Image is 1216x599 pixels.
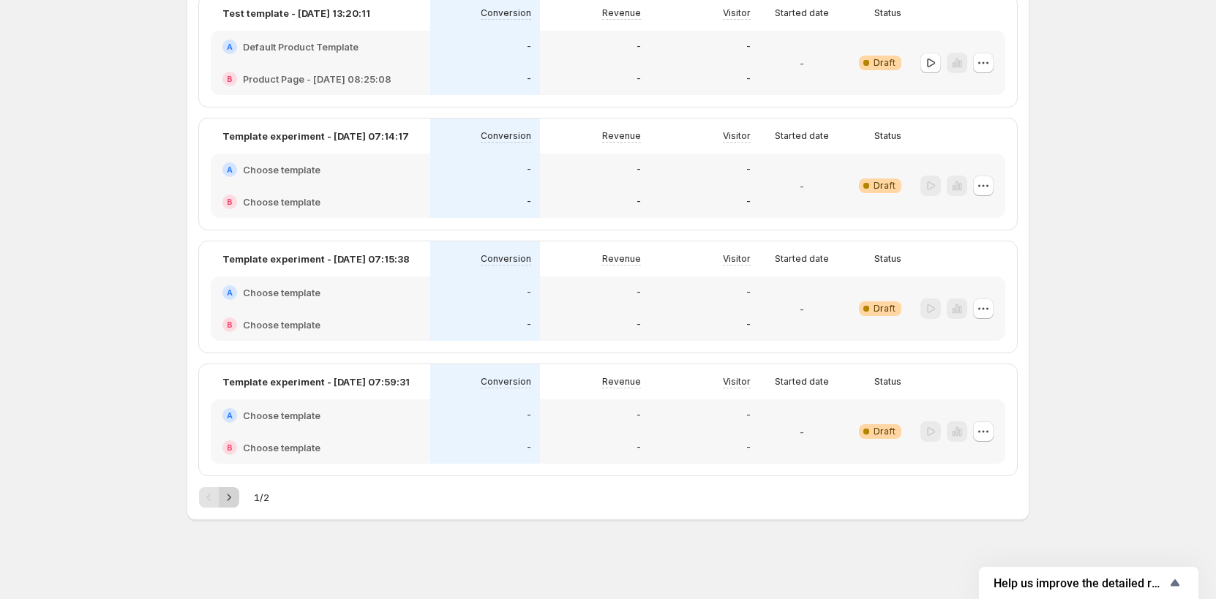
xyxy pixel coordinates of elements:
[527,164,531,176] p: -
[243,162,320,177] h2: Choose template
[874,57,896,69] span: Draft
[637,41,641,53] p: -
[994,574,1184,592] button: Show survey - Help us improve the detailed report for A/B campaigns
[222,252,410,266] p: Template experiment - [DATE] 07:15:38
[746,287,751,298] p: -
[602,130,641,142] p: Revenue
[243,440,320,455] h2: Choose template
[874,376,901,388] p: Status
[222,129,409,143] p: Template experiment - [DATE] 07:14:17
[746,410,751,421] p: -
[602,253,641,265] p: Revenue
[481,253,531,265] p: Conversion
[481,376,531,388] p: Conversion
[222,374,410,389] p: Template experiment - [DATE] 07:59:31
[637,196,641,208] p: -
[227,288,233,297] h2: A
[637,73,641,85] p: -
[994,576,1166,590] span: Help us improve the detailed report for A/B campaigns
[527,196,531,208] p: -
[527,73,531,85] p: -
[227,75,233,83] h2: B
[637,287,641,298] p: -
[775,7,829,19] p: Started date
[243,317,320,332] h2: Choose template
[243,285,320,300] h2: Choose template
[527,442,531,453] p: -
[602,7,641,19] p: Revenue
[775,130,829,142] p: Started date
[222,6,370,20] p: Test template - [DATE] 13:20:11
[746,319,751,331] p: -
[874,253,901,265] p: Status
[746,73,751,85] p: -
[637,410,641,421] p: -
[227,411,233,420] h2: A
[874,303,896,314] span: Draft
[874,7,901,19] p: Status
[637,442,641,453] p: -
[227,197,233,206] h2: B
[637,164,641,176] p: -
[775,376,829,388] p: Started date
[481,130,531,142] p: Conversion
[800,301,804,316] p: -
[527,410,531,421] p: -
[527,319,531,331] p: -
[219,487,239,508] button: Next
[527,41,531,53] p: -
[746,196,751,208] p: -
[874,426,896,437] span: Draft
[775,253,829,265] p: Started date
[723,253,751,265] p: Visitor
[199,487,239,508] nav: Pagination
[723,376,751,388] p: Visitor
[602,376,641,388] p: Revenue
[481,7,531,19] p: Conversion
[746,442,751,453] p: -
[746,41,751,53] p: -
[227,443,233,452] h2: B
[800,56,804,70] p: -
[746,164,751,176] p: -
[723,130,751,142] p: Visitor
[874,180,896,192] span: Draft
[227,42,233,51] h2: A
[243,408,320,423] h2: Choose template
[243,39,359,54] h2: Default Product Template
[227,320,233,329] h2: B
[527,287,531,298] p: -
[254,490,269,505] span: 1 / 2
[227,165,233,174] h2: A
[243,195,320,209] h2: Choose template
[874,130,901,142] p: Status
[243,72,391,86] h2: Product Page - [DATE] 08:25:08
[637,319,641,331] p: -
[723,7,751,19] p: Visitor
[800,424,804,439] p: -
[800,178,804,193] p: -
